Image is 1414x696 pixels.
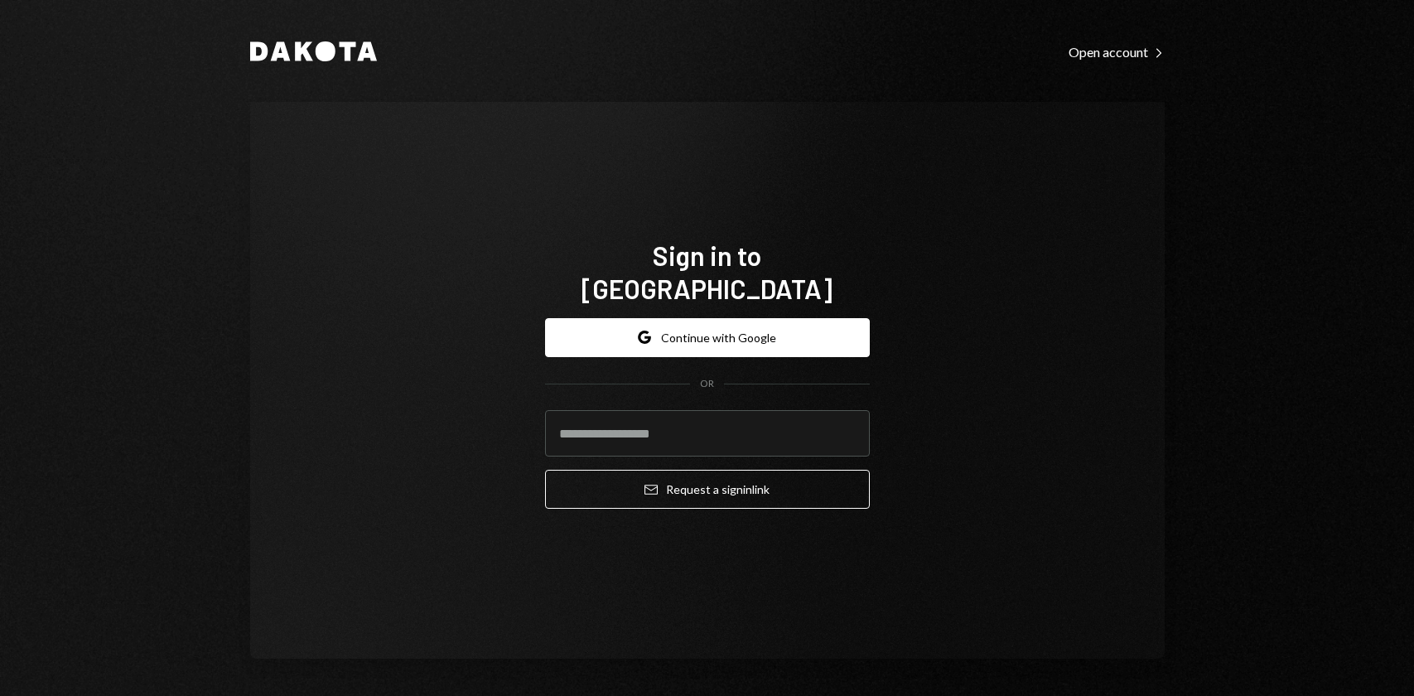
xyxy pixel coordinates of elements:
div: Open account [1069,44,1165,60]
button: Continue with Google [545,318,870,357]
div: OR [700,377,714,391]
a: Open account [1069,42,1165,60]
button: Request a signinlink [545,470,870,509]
h1: Sign in to [GEOGRAPHIC_DATA] [545,239,870,305]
